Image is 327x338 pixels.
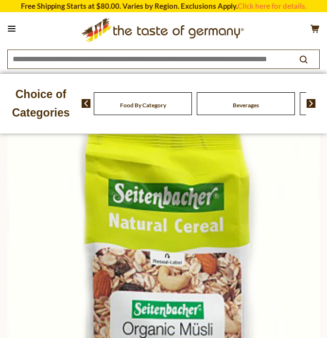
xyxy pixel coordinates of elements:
a: Beverages [233,101,259,109]
img: previous arrow [82,99,91,108]
a: Food By Category [120,101,166,109]
img: next arrow [307,99,316,108]
a: Click here for details. [238,1,307,10]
